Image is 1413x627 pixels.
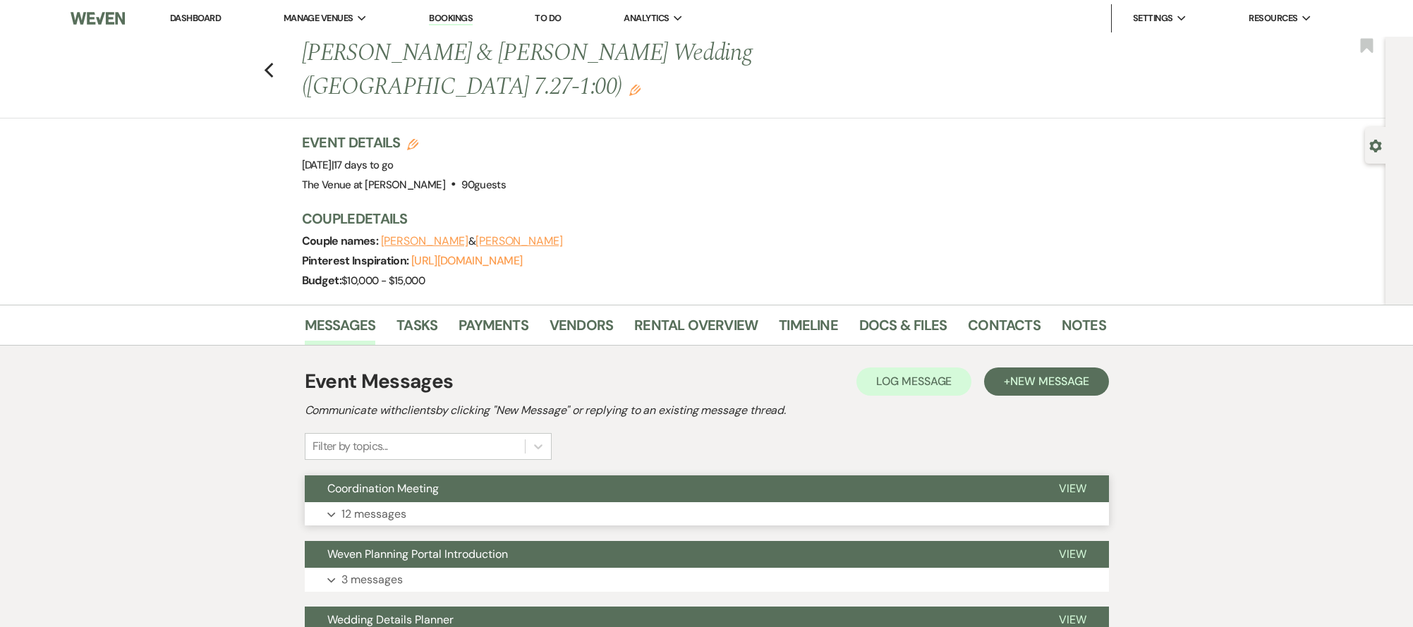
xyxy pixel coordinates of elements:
[313,438,388,455] div: Filter by topics...
[341,571,403,589] p: 3 messages
[305,402,1109,419] h2: Communicate with clients by clicking "New Message" or replying to an existing message thread.
[1062,314,1106,345] a: Notes
[459,314,528,345] a: Payments
[475,236,563,247] button: [PERSON_NAME]
[305,314,376,345] a: Messages
[305,568,1109,592] button: 3 messages
[1059,481,1086,496] span: View
[1036,475,1109,502] button: View
[856,367,971,396] button: Log Message
[968,314,1041,345] a: Contacts
[332,158,394,172] span: |
[461,178,506,192] span: 90 guests
[550,314,613,345] a: Vendors
[284,11,353,25] span: Manage Venues
[624,11,669,25] span: Analytics
[302,273,342,288] span: Budget:
[302,37,934,104] h1: [PERSON_NAME] & [PERSON_NAME] Wedding ([GEOGRAPHIC_DATA] 7.27-1:00)
[984,367,1108,396] button: +New Message
[629,83,641,96] button: Edit
[1369,138,1382,152] button: Open lead details
[859,314,947,345] a: Docs & Files
[1133,11,1173,25] span: Settings
[327,612,454,627] span: Wedding Details Planner
[302,233,381,248] span: Couple names:
[341,505,406,523] p: 12 messages
[334,158,394,172] span: 17 days to go
[396,314,437,345] a: Tasks
[1059,547,1086,561] span: View
[1059,612,1086,627] span: View
[305,541,1036,568] button: Weven Planning Portal Introduction
[411,253,522,268] a: [URL][DOMAIN_NAME]
[302,133,507,152] h3: Event Details
[634,314,758,345] a: Rental Overview
[302,253,411,268] span: Pinterest Inspiration:
[876,374,952,389] span: Log Message
[381,236,468,247] button: [PERSON_NAME]
[1036,541,1109,568] button: View
[327,547,508,561] span: Weven Planning Portal Introduction
[327,481,439,496] span: Coordination Meeting
[305,502,1109,526] button: 12 messages
[305,475,1036,502] button: Coordination Meeting
[302,178,445,192] span: The Venue at [PERSON_NAME]
[71,4,125,33] img: Weven Logo
[535,12,561,24] a: To Do
[170,12,221,24] a: Dashboard
[381,234,563,248] span: &
[341,274,425,288] span: $10,000 - $15,000
[779,314,838,345] a: Timeline
[1249,11,1297,25] span: Resources
[302,158,394,172] span: [DATE]
[1010,374,1088,389] span: New Message
[302,209,1092,229] h3: Couple Details
[429,12,473,25] a: Bookings
[305,367,454,396] h1: Event Messages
